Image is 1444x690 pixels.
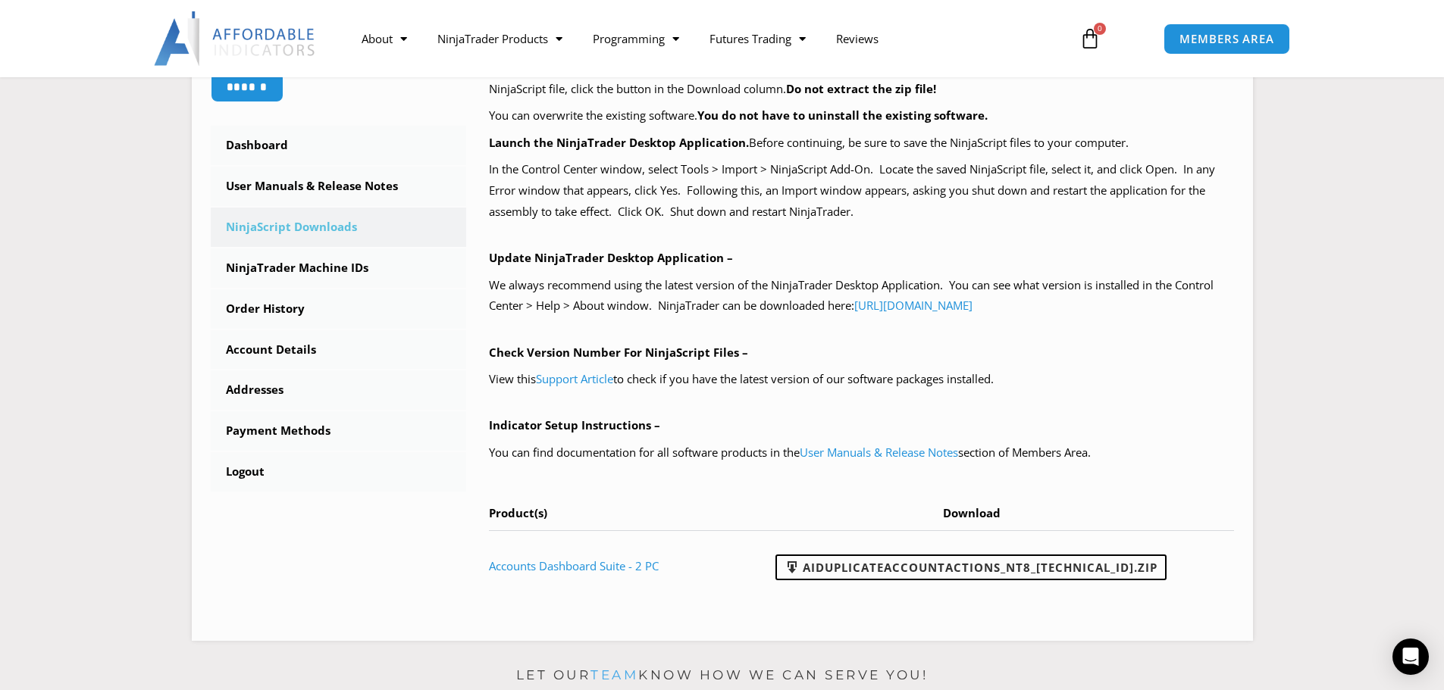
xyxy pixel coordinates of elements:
span: MEMBERS AREA [1179,33,1274,45]
p: View this to check if you have the latest version of our software packages installed. [489,369,1234,390]
a: NinjaScript Downloads [211,208,467,247]
a: Reviews [821,21,894,56]
a: Payment Methods [211,411,467,451]
nav: Menu [346,21,1062,56]
a: User Manuals & Release Notes [800,445,958,460]
a: About [346,21,422,56]
a: Futures Trading [694,21,821,56]
a: Logout [211,452,467,492]
a: 0 [1057,17,1123,61]
a: Support Article [536,371,613,386]
a: Programming [578,21,694,56]
p: Let our know how we can serve you! [192,663,1253,688]
a: NinjaTrader Machine IDs [211,248,467,288]
a: MEMBERS AREA [1164,23,1290,55]
b: Launch the NinjaTrader Desktop Application. [489,135,749,150]
p: Your purchased products with available NinjaScript downloads are listed in the table below, at th... [489,58,1234,100]
nav: Account pages [211,126,467,492]
a: User Manuals & Release Notes [211,167,467,206]
b: You do not have to uninstall the existing software. [697,108,988,123]
p: We always recommend using the latest version of the NinjaTrader Desktop Application. You can see ... [489,275,1234,317]
p: You can find documentation for all software products in the section of Members Area. [489,442,1234,464]
b: Indicator Setup Instructions – [489,417,660,432]
a: Account Details [211,330,467,370]
b: Check Version Number For NinjaScript Files – [489,345,748,360]
a: AIDuplicateAccountActions_NT8_[TECHNICAL_ID].zip [775,554,1167,580]
a: team [590,667,638,682]
a: NinjaTrader Products [422,21,578,56]
b: Update NinjaTrader Desktop Application – [489,250,733,265]
img: LogoAI | Affordable Indicators – NinjaTrader [154,11,317,66]
a: [URL][DOMAIN_NAME] [854,298,973,313]
div: Open Intercom Messenger [1392,638,1429,675]
b: Do not extract the zip file! [786,81,936,96]
a: Order History [211,289,467,329]
span: Download [943,505,1001,520]
p: Before continuing, be sure to save the NinjaScript files to your computer. [489,133,1234,154]
a: Dashboard [211,126,467,165]
span: 0 [1094,23,1106,35]
a: Accounts Dashboard Suite - 2 PC [489,558,659,573]
span: Product(s) [489,505,547,520]
p: You can overwrite the existing software. [489,105,1234,126]
a: Addresses [211,370,467,410]
p: In the Control Center window, select Tools > Import > NinjaScript Add-On. Locate the saved NinjaS... [489,159,1234,223]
